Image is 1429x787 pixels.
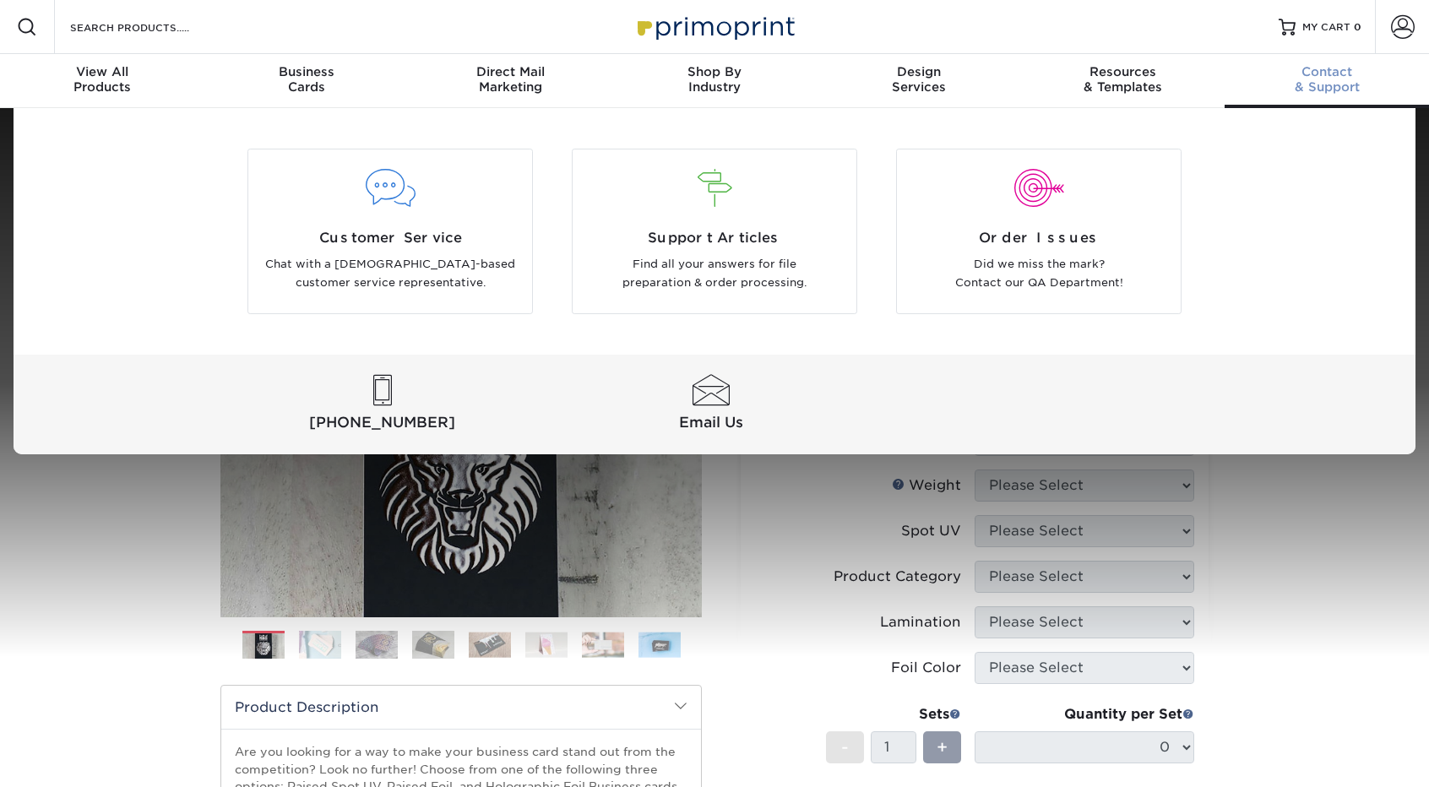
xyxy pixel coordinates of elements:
[817,64,1021,79] span: Design
[204,64,409,95] div: Cards
[550,375,872,434] a: Email Us
[937,735,948,760] span: +
[612,64,817,95] div: Industry
[612,54,817,108] a: Shop ByIndustry
[585,228,844,248] span: Support Articles
[68,17,233,37] input: SEARCH PRODUCTS.....
[975,704,1194,725] div: Quantity per Set
[1225,64,1429,95] div: & Support
[1354,21,1361,33] span: 0
[204,54,409,108] a: BusinessCards
[910,255,1168,293] p: Did we miss the mark? Contact our QA Department!
[817,54,1021,108] a: DesignServices
[826,704,961,725] div: Sets
[1225,54,1429,108] a: Contact& Support
[408,64,612,79] span: Direct Mail
[408,64,612,95] div: Marketing
[1021,64,1225,95] div: & Templates
[550,412,872,433] span: Email Us
[817,64,1021,95] div: Services
[910,228,1168,248] span: Order Issues
[1021,64,1225,79] span: Resources
[891,658,961,678] div: Foil Color
[221,375,543,434] a: [PHONE_NUMBER]
[261,255,519,293] p: Chat with a [DEMOGRAPHIC_DATA]-based customer service representative.
[241,149,540,314] a: Customer Service Chat with a [DEMOGRAPHIC_DATA]-based customer service representative.
[221,686,701,729] h2: Product Description
[565,149,864,314] a: Support Articles Find all your answers for file preparation & order processing.
[408,54,612,108] a: Direct MailMarketing
[261,228,519,248] span: Customer Service
[841,735,849,760] span: -
[1302,20,1350,35] span: MY CART
[889,149,1188,314] a: Order Issues Did we miss the mark? Contact our QA Department!
[630,8,799,45] img: Primoprint
[612,64,817,79] span: Shop By
[1021,54,1225,108] a: Resources& Templates
[204,64,409,79] span: Business
[585,255,844,293] p: Find all your answers for file preparation & order processing.
[221,412,543,433] span: [PHONE_NUMBER]
[1225,64,1429,79] span: Contact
